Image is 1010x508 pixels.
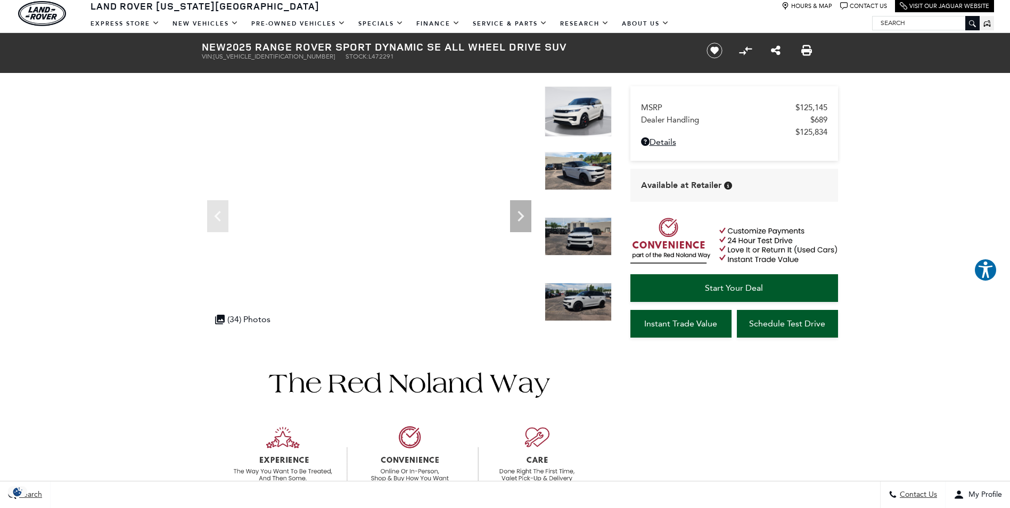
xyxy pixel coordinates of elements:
[202,41,689,53] h1: 2025 Range Rover Sport Dynamic SE All Wheel Drive SUV
[641,115,810,125] span: Dealer Handling
[771,44,781,57] a: Share this New 2025 Range Rover Sport Dynamic SE All Wheel Drive SUV
[737,310,838,338] a: Schedule Test Drive
[545,152,612,190] img: New 2025 Borasco Grey LAND ROVER Dynamic SE image 2
[705,283,763,293] span: Start Your Deal
[641,179,721,191] span: Available at Retailer
[18,1,66,26] img: Land Rover
[641,103,827,112] a: MSRP $125,145
[724,182,732,190] div: Vehicle is in stock and ready for immediate delivery. Due to demand, availability is subject to c...
[644,318,717,329] span: Instant Trade Value
[545,86,612,137] img: New 2025 Borasco Grey LAND ROVER Dynamic SE image 1
[245,14,352,33] a: Pre-Owned Vehicles
[641,137,827,147] a: Details
[641,115,827,125] a: Dealer Handling $689
[214,53,335,60] span: [US_VEHICLE_IDENTIFICATION_NUMBER]
[84,14,166,33] a: EXPRESS STORE
[210,309,276,330] div: (34) Photos
[84,14,676,33] nav: Main Navigation
[368,53,394,60] span: L472291
[630,310,732,338] a: Instant Trade Value
[840,2,887,10] a: Contact Us
[703,42,726,59] button: Save vehicle
[410,14,466,33] a: Finance
[5,486,30,497] img: Opt-Out Icon
[749,318,825,329] span: Schedule Test Drive
[166,14,245,33] a: New Vehicles
[630,274,838,302] a: Start Your Deal
[352,14,410,33] a: Specials
[545,217,612,256] img: New 2025 Borasco Grey LAND ROVER Dynamic SE image 3
[202,39,226,54] strong: New
[346,53,368,60] span: Stock:
[810,115,827,125] span: $689
[641,127,827,137] a: $125,834
[18,1,66,26] a: land-rover
[5,486,30,497] section: Click to Open Cookie Consent Modal
[615,14,676,33] a: About Us
[466,14,554,33] a: Service & Parts
[974,258,997,282] button: Explore your accessibility options
[545,283,612,321] img: New 2025 Borasco Grey LAND ROVER Dynamic SE image 4
[737,43,753,59] button: Compare Vehicle
[795,127,827,137] span: $125,834
[801,44,812,57] a: Print this New 2025 Range Rover Sport Dynamic SE All Wheel Drive SUV
[873,17,979,29] input: Search
[964,490,1002,499] span: My Profile
[795,103,827,112] span: $125,145
[974,258,997,284] aside: Accessibility Help Desk
[202,86,537,338] iframe: Interactive Walkaround/Photo gallery of the vehicle/product
[946,481,1010,508] button: Open user profile menu
[897,490,937,499] span: Contact Us
[554,14,615,33] a: Research
[202,53,214,60] span: VIN:
[900,2,989,10] a: Visit Our Jaguar Website
[782,2,832,10] a: Hours & Map
[641,103,795,112] span: MSRP
[510,200,531,232] div: Next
